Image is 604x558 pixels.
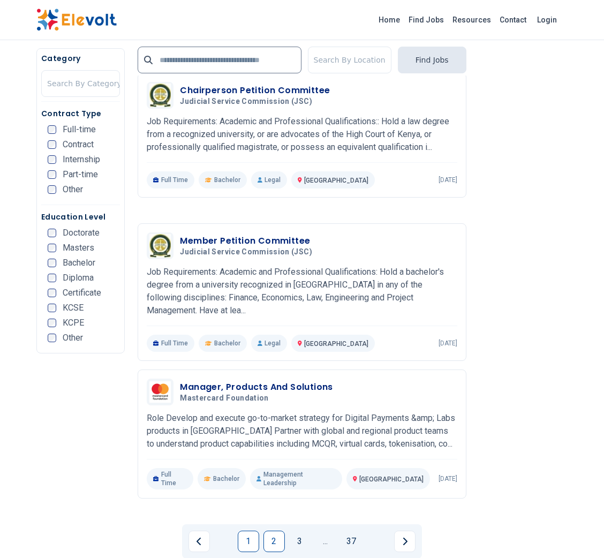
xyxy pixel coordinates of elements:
[550,507,604,558] iframe: Chat Widget
[48,170,56,179] input: Part-time
[48,185,56,194] input: Other
[63,289,101,297] span: Certificate
[214,339,240,348] span: Bachelor
[48,155,56,164] input: Internship
[63,170,98,179] span: Part-time
[48,125,56,134] input: Full-time
[149,234,171,257] img: Judicial Service Commission (JSC)
[374,11,404,28] a: Home
[63,244,94,252] span: Masters
[48,259,56,267] input: Bachelor
[398,47,466,73] button: Find Jobs
[48,229,56,237] input: Doctorate
[213,474,239,483] span: Bachelor
[251,335,287,352] p: Legal
[439,474,457,483] p: [DATE]
[48,244,56,252] input: Masters
[238,531,259,552] a: Page 1 is your current page
[63,185,83,194] span: Other
[304,340,368,348] span: [GEOGRAPHIC_DATA]
[180,394,268,403] span: Mastercard Foundation
[147,171,194,188] p: Full Time
[315,531,336,552] a: Jump forward
[41,212,120,222] h5: Education Level
[63,334,83,342] span: Other
[48,304,56,312] input: KCSE
[531,9,563,31] a: Login
[48,289,56,297] input: Certificate
[341,531,362,552] a: Page 37
[149,84,171,107] img: Judicial Service Commission (JSC)
[289,531,311,552] a: Page 3
[147,335,194,352] p: Full Time
[41,108,120,119] h5: Contract Type
[63,319,84,327] span: KCPE
[188,531,416,552] ul: Pagination
[180,247,312,257] span: Judicial Service Commission (JSC)
[448,11,495,28] a: Resources
[63,274,94,282] span: Diploma
[63,304,84,312] span: KCSE
[250,468,342,489] p: Management Leadership
[36,9,117,31] img: Elevolt
[394,531,416,552] a: Next page
[147,115,457,154] p: Job Requirements: Academic and Professional Qualifications:: Hold a law degree from a recognized ...
[63,229,100,237] span: Doctorate
[304,177,368,184] span: [GEOGRAPHIC_DATA]
[48,319,56,327] input: KCPE
[63,140,94,149] span: Contract
[180,381,333,394] h3: Manager, Products And Solutions
[188,531,210,552] a: Previous page
[147,232,457,352] a: Judicial Service Commission (JSC)Member Petition CommitteeJudicial Service Commission (JSC)Job Re...
[251,171,287,188] p: Legal
[404,11,448,28] a: Find Jobs
[495,11,531,28] a: Contact
[149,381,171,403] img: Mastercard Foundation
[439,339,457,348] p: [DATE]
[48,334,56,342] input: Other
[63,155,100,164] span: Internship
[263,531,285,552] a: Page 2
[63,259,95,267] span: Bachelor
[63,125,96,134] span: Full-time
[147,266,457,317] p: Job Requirements: Academic and Professional Qualifications: Hold a bachelor's degree from a unive...
[214,176,240,184] span: Bachelor
[180,84,330,97] h3: Chairperson Petition Committee
[41,53,120,64] h5: Category
[147,379,457,489] a: Mastercard FoundationManager, Products And SolutionsMastercard FoundationRole Develop and execute...
[147,82,457,188] a: Judicial Service Commission (JSC)Chairperson Petition CommitteeJudicial Service Commission (JSC)J...
[48,140,56,149] input: Contract
[180,97,312,107] span: Judicial Service Commission (JSC)
[48,274,56,282] input: Diploma
[147,468,193,489] p: Full Time
[147,412,457,450] p: Role Develop and execute go-to-market strategy for Digital Payments &amp; Labs products in [GEOGR...
[359,476,424,483] span: [GEOGRAPHIC_DATA]
[180,235,316,247] h3: Member Petition Committee
[439,176,457,184] p: [DATE]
